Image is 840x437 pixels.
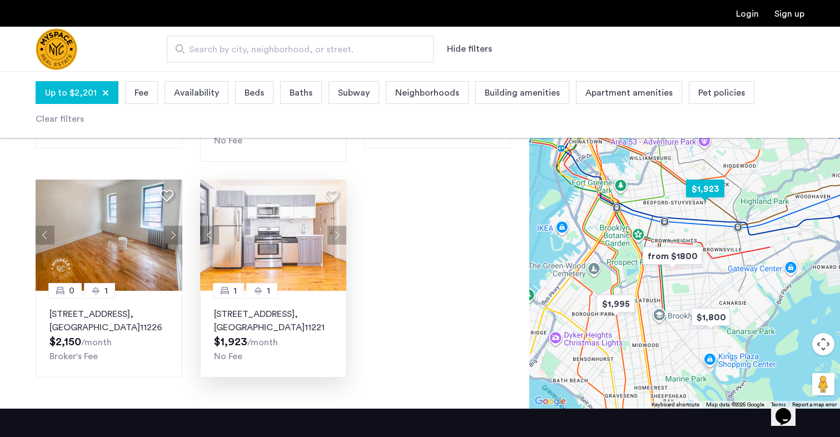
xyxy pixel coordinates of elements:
sub: /month [247,338,278,347]
a: Report a map error [792,401,837,409]
a: Login [736,9,759,18]
img: 1990_638155466709863446.jpeg [200,180,347,291]
a: 11[STREET_ADDRESS], [GEOGRAPHIC_DATA]11221No Fee [200,291,347,378]
button: Show or hide filters [447,42,492,56]
span: 0 [69,284,74,297]
iframe: chat widget [771,393,807,426]
span: Beds [245,86,264,100]
a: 01[STREET_ADDRESS], [GEOGRAPHIC_DATA]11226Broker's Fee [36,291,182,378]
span: Availability [174,86,219,100]
p: [STREET_ADDRESS] 11221 [214,307,333,334]
span: Fee [135,86,148,100]
div: $1,995 [592,291,639,316]
span: $2,150 [49,336,81,347]
p: [STREET_ADDRESS] 11226 [49,307,168,334]
img: 1995_638675525555633868.jpeg [36,180,182,291]
button: Keyboard shortcuts [652,401,699,409]
button: Previous apartment [200,226,219,245]
span: $1,923 [214,336,247,347]
a: Registration [774,9,804,18]
span: 1 [105,284,108,297]
div: $1,800 [687,305,734,330]
span: Neighborhoods [395,86,459,100]
span: 1 [267,284,270,297]
span: Baths [290,86,312,100]
button: Previous apartment [36,226,54,245]
span: Search by city, neighborhood, or street. [189,43,402,56]
span: Pet policies [698,86,745,100]
sub: /month [81,338,112,347]
span: Apartment amenities [585,86,673,100]
button: Next apartment [327,226,346,245]
a: Cazamio Logo [36,28,77,70]
span: Subway [338,86,370,100]
span: Broker's Fee [49,352,98,361]
img: Google [532,394,569,409]
button: Next apartment [163,226,182,245]
img: logo [36,28,77,70]
span: Up to $2,201 [45,86,97,100]
button: Map camera controls [812,333,834,355]
div: from $1800 [638,244,707,269]
input: Apartment Search [167,36,434,62]
span: 1 [233,284,237,297]
div: $1,923 [682,176,729,201]
span: No Fee [214,136,242,145]
span: Building amenities [485,86,560,100]
span: No Fee [214,352,242,361]
a: Open this area in Google Maps (opens a new window) [532,394,569,409]
span: Map data ©2025 Google [706,402,764,408]
button: Drag Pegman onto the map to open Street View [812,373,834,395]
div: Clear filters [36,112,84,126]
